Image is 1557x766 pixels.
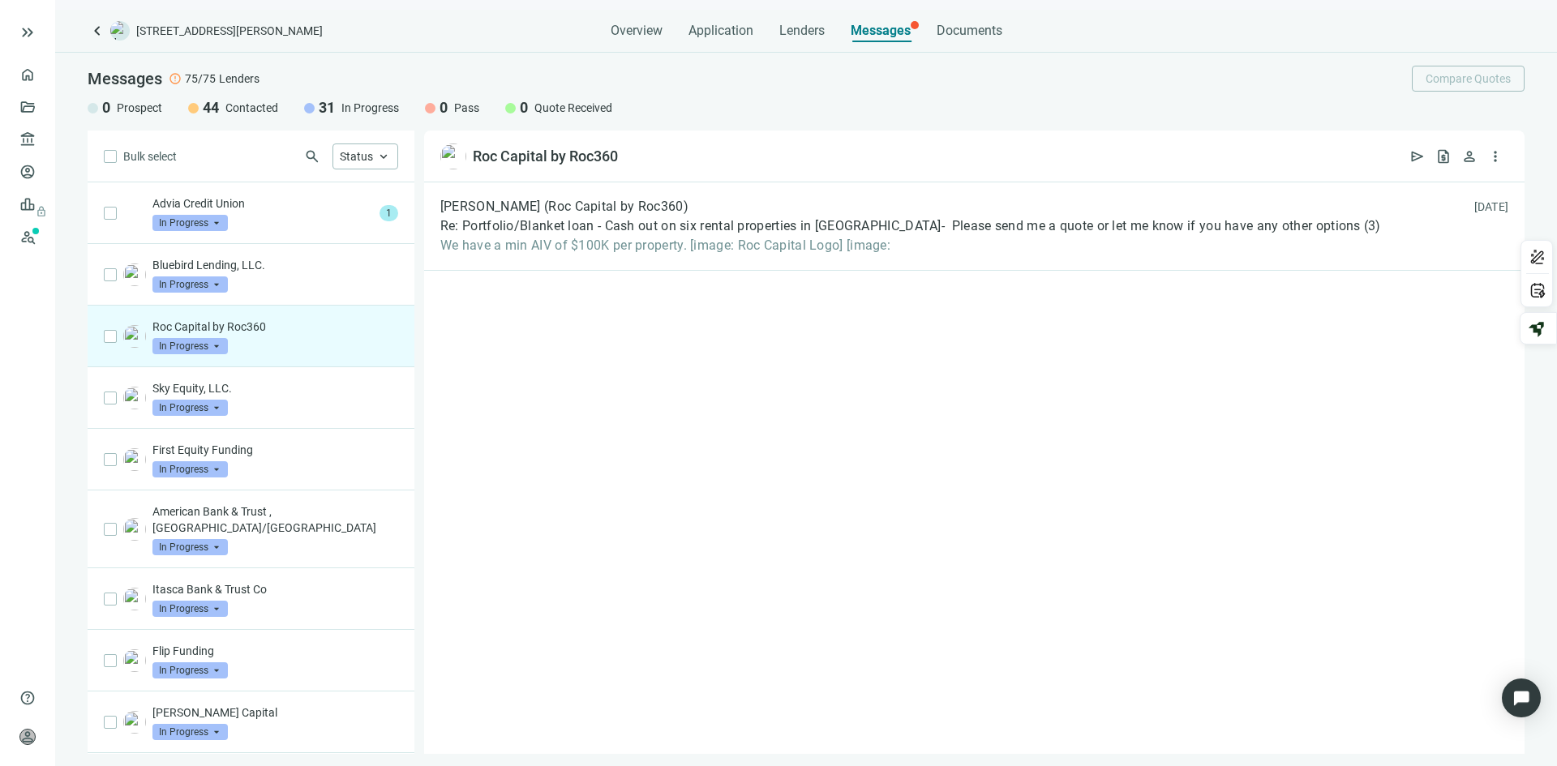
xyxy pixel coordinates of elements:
[1456,143,1482,169] button: person
[1482,143,1508,169] button: more_vert
[152,581,398,597] p: Itasca Bank & Trust Co
[376,149,391,164] span: keyboard_arrow_up
[319,98,335,118] span: 31
[1502,678,1541,717] div: Open Intercom Messenger
[380,205,398,221] span: 1
[152,601,228,617] span: In Progress
[779,23,825,39] span: Lenders
[152,724,228,740] span: In Progress
[123,649,146,672] img: e646f9a5-e618-4ef3-bd42-0ee78bc0bb46
[152,319,398,335] p: Roc Capital by Roc360
[611,23,663,39] span: Overview
[123,588,146,610] img: 830c4f51-3545-49b4-b6f0-6942848be7a1
[123,711,146,734] img: 5087584d-fefd-46dc-97f7-c476e6958ede
[152,338,228,354] span: In Progress
[1474,199,1509,215] div: [DATE]
[19,690,36,706] span: help
[473,147,618,166] div: Roc Capital by Roc360
[1405,143,1430,169] button: send
[88,69,162,88] span: Messages
[440,238,1381,254] span: We have a min AIV of $100K per property. [image: Roc Capital Logo] [image:
[203,98,219,118] span: 44
[152,461,228,477] span: In Progress
[88,21,107,41] a: keyboard_arrow_left
[110,21,130,41] img: deal-logo
[152,257,398,273] p: Bluebird Lending, LLC.
[18,23,37,42] button: keyboard_double_arrow_right
[688,23,753,39] span: Application
[440,98,448,118] span: 0
[219,71,259,87] span: Lenders
[1364,218,1381,234] span: ( 3 )
[304,148,320,165] span: search
[123,325,146,348] img: 19db492d-1113-48bb-8388-2efa897785ce
[454,100,479,116] span: Pass
[1412,66,1525,92] button: Compare Quotes
[152,643,398,659] p: Flip Funding
[117,100,162,116] span: Prospect
[19,729,36,745] span: person
[152,662,228,678] span: In Progress
[152,400,228,416] span: In Progress
[851,23,911,38] span: Messages
[152,442,398,458] p: First Equity Funding
[123,518,146,541] img: a72a962e-034a-4256-841a-fceebe51802d
[440,143,466,169] img: 19db492d-1113-48bb-8388-2efa897785ce
[123,148,177,165] span: Bulk select
[341,100,399,116] span: In Progress
[152,195,373,212] p: Advia Credit Union
[152,503,398,536] p: American Bank & Trust , [GEOGRAPHIC_DATA]/[GEOGRAPHIC_DATA]
[1435,148,1452,165] span: request_quote
[440,199,688,215] span: [PERSON_NAME] (Roc Capital by Roc360)
[152,215,228,231] span: In Progress
[123,263,146,286] img: e2fa3a45-4203-48fd-9659-9ed415ad7aeb
[152,704,398,721] p: [PERSON_NAME] Capital
[185,71,216,87] span: 75/75
[123,387,146,409] img: 377619dc-c535-4fa7-8fb6-1b8e823e8f86
[440,218,1361,234] span: Re: Portfolio/Blanket loan - Cash out on six rental properties in [GEOGRAPHIC_DATA]- Please send ...
[534,100,612,116] span: Quote Received
[1409,148,1426,165] span: send
[123,448,146,471] img: 1bbf5016-766f-4c77-b2c1-339b01d33ae7
[520,98,528,118] span: 0
[340,150,373,163] span: Status
[1487,148,1503,165] span: more_vert
[1461,148,1478,165] span: person
[1430,143,1456,169] button: request_quote
[152,539,228,555] span: In Progress
[225,100,278,116] span: Contacted
[102,98,110,118] span: 0
[136,23,323,39] span: [STREET_ADDRESS][PERSON_NAME]
[152,276,228,293] span: In Progress
[169,72,182,85] span: error
[152,380,398,396] p: Sky Equity, LLC.
[937,23,1002,39] span: Documents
